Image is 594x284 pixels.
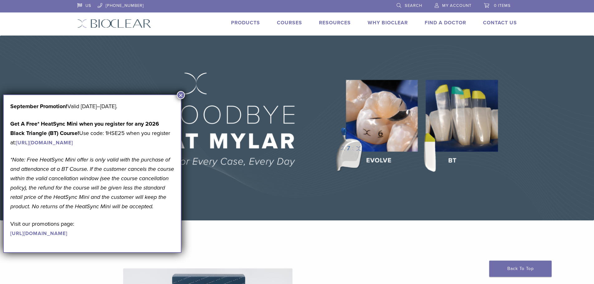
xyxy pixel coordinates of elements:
span: Search [405,3,422,8]
a: Back To Top [489,261,552,277]
a: Why Bioclear [368,20,408,26]
a: [URL][DOMAIN_NAME] [16,140,73,146]
em: *Note: Free HeatSync Mini offer is only valid with the purchase of and attendance at a BT Course.... [10,156,174,210]
a: Find A Doctor [425,20,466,26]
span: 0 items [494,3,511,8]
p: Use code: 1HSE25 when you register at: [10,119,174,147]
a: [URL][DOMAIN_NAME] [10,230,67,237]
a: Products [231,20,260,26]
strong: Get A Free* HeatSync Mini when you register for any 2026 Black Triangle (BT) Course! [10,120,159,137]
p: Visit our promotions page: [10,219,174,238]
a: Contact Us [483,20,517,26]
a: Resources [319,20,351,26]
img: Bioclear [77,19,151,28]
span: My Account [442,3,471,8]
b: September Promotion! [10,103,67,110]
a: Courses [277,20,302,26]
button: Close [177,91,185,99]
p: Valid [DATE]–[DATE]. [10,102,174,111]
